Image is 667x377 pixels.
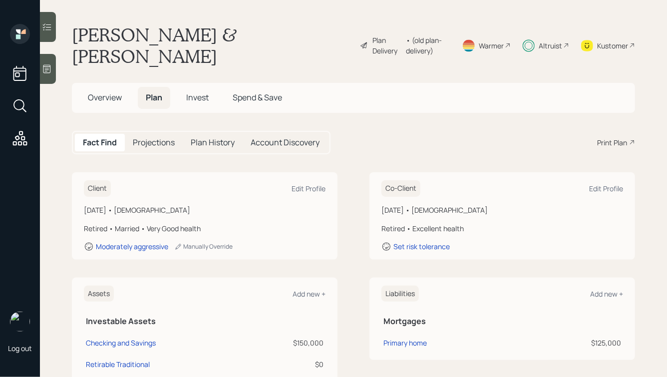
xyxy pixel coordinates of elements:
div: Altruist [539,40,562,51]
img: hunter_neumayer.jpg [10,312,30,332]
div: $0 [266,359,324,370]
div: Set risk tolerance [393,242,450,251]
span: Plan [146,92,162,103]
h6: Client [84,180,111,197]
div: [DATE] • [DEMOGRAPHIC_DATA] [381,205,623,215]
div: Retired • Married • Very Good health [84,223,326,234]
div: Manually Override [174,242,233,251]
h6: Assets [84,286,114,302]
div: Warmer [479,40,504,51]
h5: Projections [133,138,175,147]
div: Kustomer [597,40,628,51]
h6: Co-Client [381,180,420,197]
h5: Account Discovery [251,138,320,147]
h5: Investable Assets [86,317,324,326]
h6: Liabilities [381,286,419,302]
div: $150,000 [266,338,324,348]
div: Primary home [383,338,427,348]
span: Spend & Save [233,92,282,103]
div: Plan Delivery [372,35,401,56]
div: • (old plan-delivery) [406,35,450,56]
div: $125,000 [524,338,621,348]
div: Checking and Savings [86,338,156,348]
h5: Mortgages [383,317,621,326]
div: Edit Profile [292,184,326,193]
h1: [PERSON_NAME] & [PERSON_NAME] [72,24,352,67]
div: Add new + [590,289,623,299]
div: Retired • Excellent health [381,223,623,234]
div: [DATE] • [DEMOGRAPHIC_DATA] [84,205,326,215]
h5: Plan History [191,138,235,147]
h5: Fact Find [83,138,117,147]
div: Add new + [293,289,326,299]
div: Retirable Traditional [86,359,150,370]
div: Edit Profile [589,184,623,193]
div: Print Plan [597,137,627,148]
div: Moderately aggressive [96,242,168,251]
span: Invest [186,92,209,103]
div: Log out [8,344,32,353]
span: Overview [88,92,122,103]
